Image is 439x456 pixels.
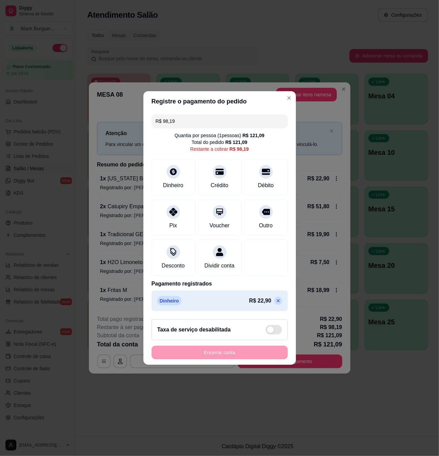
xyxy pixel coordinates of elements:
div: Total do pedido [192,139,248,146]
div: R$ 121,09 [242,132,265,139]
div: Outro [259,222,272,230]
div: Quantia por pessoa ( 1 pessoas) [175,132,265,139]
div: Restante a cobrar [190,146,249,152]
h2: Taxa de serviço desabilitada [157,326,231,334]
div: Desconto [162,262,185,270]
div: Crédito [211,181,229,190]
header: Registre o pagamento do pedido [143,91,296,112]
div: Dividir conta [204,262,234,270]
div: R$ 121,09 [225,139,248,146]
button: Close [284,93,295,103]
div: Pix [169,222,177,230]
p: R$ 22,90 [249,297,271,305]
p: Dinheiro [157,296,182,306]
input: Ex.: hambúrguer de cordeiro [156,114,284,128]
div: Voucher [209,222,230,230]
div: R$ 98,19 [230,146,249,152]
p: Pagamento registrados [152,280,288,288]
div: Dinheiro [163,181,184,190]
div: Débito [258,181,273,190]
